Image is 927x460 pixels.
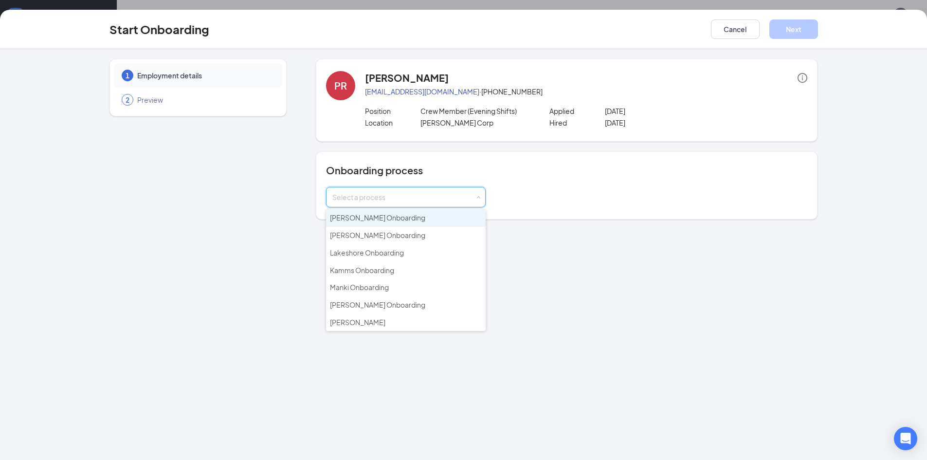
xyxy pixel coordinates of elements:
span: [PERSON_NAME] [330,318,385,327]
span: info-circle [798,73,807,83]
p: [PERSON_NAME] Corp [420,118,531,128]
p: · [PHONE_NUMBER] [365,87,807,96]
button: Cancel [711,19,760,39]
span: Kamms Onboarding [330,266,394,275]
a: [EMAIL_ADDRESS][DOMAIN_NAME] [365,87,479,96]
p: Applied [549,106,605,116]
span: Manki Onboarding [330,283,389,292]
span: [PERSON_NAME] Onboarding [330,231,425,239]
span: 1 [126,71,129,80]
span: Lakeshore Onboarding [330,248,404,257]
p: Hired [549,118,605,128]
h3: Start Onboarding [109,21,209,37]
p: Crew Member (Evening Shifts) [420,106,531,116]
h4: [PERSON_NAME] [365,71,449,85]
span: [PERSON_NAME] Onboarding [330,300,425,309]
button: Next [769,19,818,39]
p: Position [365,106,420,116]
p: [DATE] [605,106,715,116]
p: Location [365,118,420,128]
span: Preview [137,95,273,105]
p: [DATE] [605,118,715,128]
span: [PERSON_NAME] Onboarding [330,213,425,222]
div: PR [334,79,347,92]
div: Open Intercom Messenger [894,427,917,450]
span: Employment details [137,71,273,80]
span: 2 [126,95,129,105]
h4: Onboarding process [326,164,807,177]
